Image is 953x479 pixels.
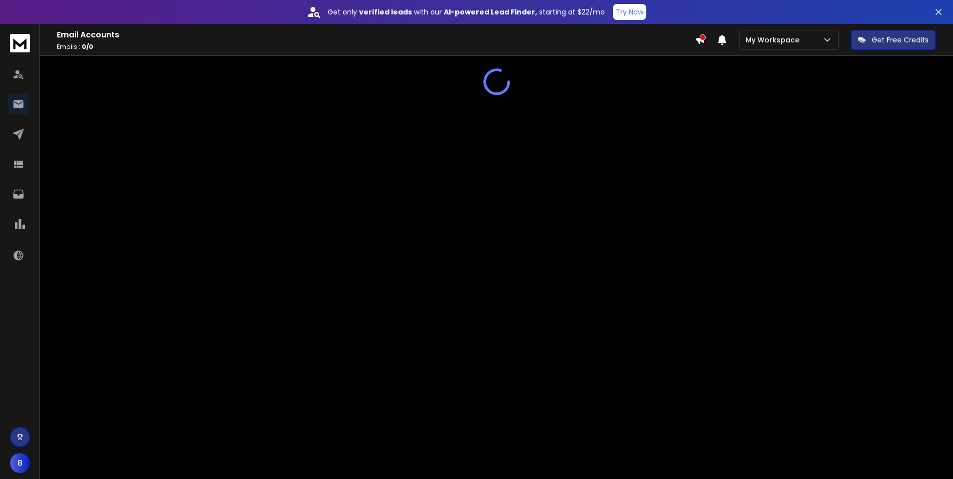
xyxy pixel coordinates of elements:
p: Emails : [57,43,695,51]
img: logo [10,34,30,52]
h1: Email Accounts [57,29,695,41]
button: Get Free Credits [851,30,936,50]
button: B [10,453,30,473]
p: Get only with our starting at $22/mo [328,7,605,17]
p: My Workspace [746,35,803,45]
strong: verified leads [359,7,412,17]
p: Try Now [616,7,643,17]
strong: AI-powered Lead Finder, [444,7,537,17]
p: Get Free Credits [872,35,929,45]
button: Try Now [613,4,646,20]
span: 0 / 0 [82,42,93,51]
